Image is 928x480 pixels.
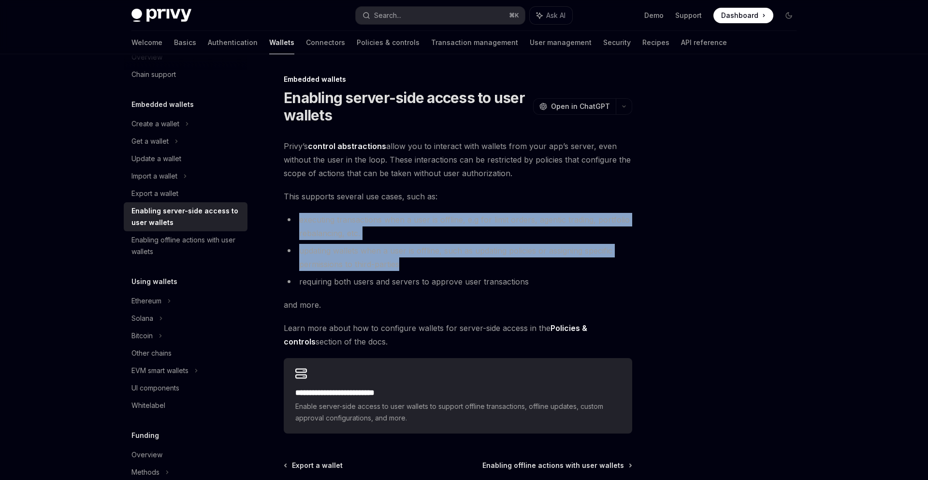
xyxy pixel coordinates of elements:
[174,31,196,54] a: Basics
[131,9,191,22] img: dark logo
[131,430,159,441] h5: Funding
[675,11,702,20] a: Support
[124,397,247,414] a: Whitelabel
[131,69,176,80] div: Chain support
[131,234,242,257] div: Enabling offline actions with user wallets
[124,231,247,260] a: Enabling offline actions with user wallets
[551,102,610,111] span: Open in ChatGPT
[124,202,247,231] a: Enabling server-side access to user wallets
[295,401,621,424] span: Enable server-side access to user wallets to support offline transactions, offline updates, custo...
[781,8,797,23] button: Toggle dark mode
[124,66,247,83] a: Chain support
[131,449,162,461] div: Overview
[284,139,632,180] span: Privy’s allow you to interact with wallets from your app’s server, even without the user in the l...
[530,31,592,54] a: User management
[131,347,172,359] div: Other chains
[306,31,345,54] a: Connectors
[284,321,632,348] span: Learn more about how to configure wallets for server-side access in the section of the docs.
[642,31,669,54] a: Recipes
[131,466,159,478] div: Methods
[131,365,188,376] div: EVM smart wallets
[603,31,631,54] a: Security
[284,275,632,288] li: requiring both users and servers to approve user transactions
[292,461,343,470] span: Export a wallet
[131,31,162,54] a: Welcome
[131,170,177,182] div: Import a wallet
[124,379,247,397] a: UI components
[509,12,519,19] span: ⌘ K
[131,330,153,342] div: Bitcoin
[308,141,386,151] a: control abstractions
[431,31,518,54] a: Transaction management
[374,10,401,21] div: Search...
[284,89,529,124] h1: Enabling server-side access to user wallets
[124,185,247,202] a: Export a wallet
[482,461,631,470] a: Enabling offline actions with user wallets
[284,190,632,203] span: This supports several use cases, such as:
[131,135,169,147] div: Get a wallet
[131,118,179,130] div: Create a wallet
[131,205,242,228] div: Enabling server-side access to user wallets
[644,11,664,20] a: Demo
[131,313,153,324] div: Solana
[713,8,773,23] a: Dashboard
[285,461,343,470] a: Export a wallet
[131,400,165,411] div: Whitelabel
[124,446,247,464] a: Overview
[721,11,758,20] span: Dashboard
[530,7,572,24] button: Ask AI
[131,99,194,110] h5: Embedded wallets
[284,244,632,271] li: updating wallets when a user is offline, such as updating policies or assigning specific permissi...
[208,31,258,54] a: Authentication
[533,98,616,115] button: Open in ChatGPT
[131,295,161,307] div: Ethereum
[356,7,525,24] button: Search...⌘K
[124,150,247,167] a: Update a wallet
[131,276,177,287] h5: Using wallets
[482,461,624,470] span: Enabling offline actions with user wallets
[681,31,727,54] a: API reference
[546,11,565,20] span: Ask AI
[284,298,632,312] span: and more.
[131,188,178,199] div: Export a wallet
[124,345,247,362] a: Other chains
[284,75,632,84] div: Embedded wallets
[131,382,179,394] div: UI components
[357,31,420,54] a: Policies & controls
[131,153,181,165] div: Update a wallet
[284,213,632,240] li: executing transactions when a user is offline, e.g for limit orders, agentic trading, portfolio r...
[269,31,294,54] a: Wallets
